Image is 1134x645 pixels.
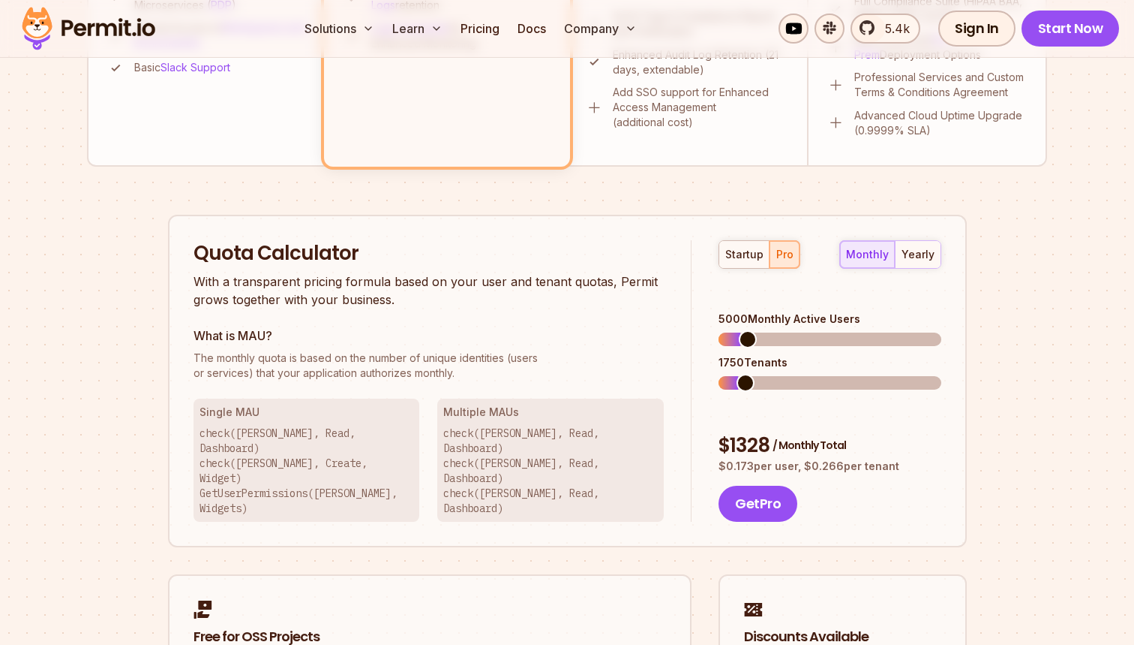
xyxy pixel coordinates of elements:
[443,426,658,516] p: check([PERSON_NAME], Read, Dashboard) check([PERSON_NAME], Read, Dashboard) check([PERSON_NAME], ...
[613,85,789,130] p: Add SSO support for Enhanced Access Management (additional cost)
[193,240,664,267] h2: Quota Calculator
[199,405,414,420] h3: Single MAU
[386,14,448,44] button: Learn
[718,312,940,327] div: 5000 Monthly Active Users
[558,14,643,44] button: Company
[511,14,552,44] a: Docs
[613,47,789,77] p: Enhanced Audit Log Retention (21 days, extendable)
[718,486,797,522] button: GetPro
[15,3,162,54] img: Permit logo
[901,247,934,262] div: yearly
[772,438,846,453] span: / Monthly Total
[134,60,230,75] p: Basic
[193,351,664,381] p: or services) that your application authorizes monthly.
[938,11,1015,47] a: Sign In
[876,20,910,38] span: 5.4k
[725,247,763,262] div: startup
[199,426,414,516] p: check([PERSON_NAME], Read, Dashboard) check([PERSON_NAME], Create, Widget) GetUserPermissions([PE...
[298,14,380,44] button: Solutions
[454,14,505,44] a: Pricing
[193,327,664,345] h3: What is MAU?
[193,273,664,309] p: With a transparent pricing formula based on your user and tenant quotas, Permit grows together wi...
[160,61,230,74] a: Slack Support
[443,405,658,420] h3: Multiple MAUs
[718,355,940,370] div: 1750 Tenants
[1021,11,1120,47] a: Start Now
[854,70,1027,100] p: Professional Services and Custom Terms & Conditions Agreement
[850,14,920,44] a: 5.4k
[718,459,940,474] p: $ 0.173 per user, $ 0.266 per tenant
[193,351,664,366] span: The monthly quota is based on the number of unique identities (users
[718,433,940,460] div: $ 1328
[854,108,1027,138] p: Advanced Cloud Uptime Upgrade (0.9999% SLA)
[854,33,951,61] a: On-Prem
